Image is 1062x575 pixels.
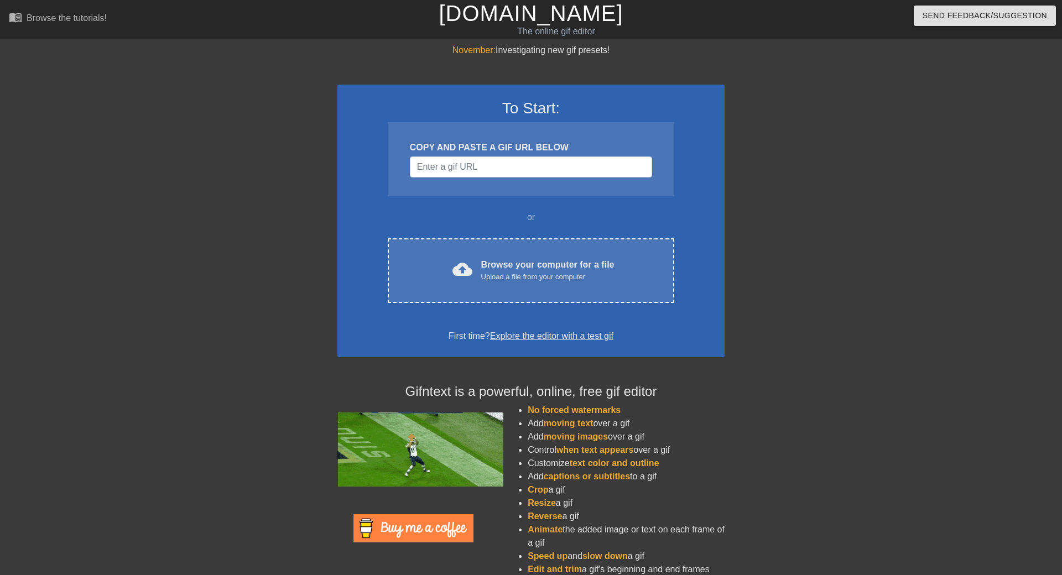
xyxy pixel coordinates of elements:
span: Crop [528,485,548,494]
div: Browse your computer for a file [481,258,615,283]
li: Add over a gif [528,417,725,430]
span: Send Feedback/Suggestion [923,9,1047,23]
span: when text appears [556,445,634,454]
li: a gif [528,483,725,496]
h3: To Start: [352,99,710,118]
a: Browse the tutorials! [9,11,107,28]
li: the added image or text on each frame of a gif [528,523,725,550]
li: Add over a gif [528,430,725,443]
div: or [366,211,696,224]
span: moving text [544,419,594,428]
div: COPY AND PASTE A GIF URL BELOW [410,141,652,154]
span: menu_book [9,11,22,24]
img: Buy Me A Coffee [353,514,473,542]
span: moving images [544,432,608,441]
li: Customize [528,457,725,470]
span: Edit and trim [528,564,582,574]
img: football_small.gif [337,412,503,487]
span: Speed up [528,551,568,561]
input: Username [410,156,652,177]
button: Send Feedback/Suggestion [914,6,1056,26]
div: The online gif editor [360,25,753,38]
h4: Gifntext is a powerful, online, free gif editor [337,384,725,400]
span: cloud_upload [452,259,472,279]
span: Animate [528,525,563,534]
a: Explore the editor with a test gif [490,331,613,341]
div: Investigating new gif presets! [337,44,725,57]
div: Upload a file from your computer [481,271,615,283]
span: slow down [582,551,628,561]
span: Resize [528,498,556,508]
span: No forced watermarks [528,405,621,415]
li: Control over a gif [528,443,725,457]
li: Add to a gif [528,470,725,483]
a: [DOMAIN_NAME] [439,1,623,25]
div: First time? [352,330,710,343]
span: November: [452,45,496,55]
span: captions or subtitles [544,472,630,481]
div: Browse the tutorials! [27,13,107,23]
span: Reverse [528,511,562,521]
li: and a gif [528,550,725,563]
li: a gif [528,496,725,510]
span: text color and outline [570,458,659,468]
li: a gif [528,510,725,523]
